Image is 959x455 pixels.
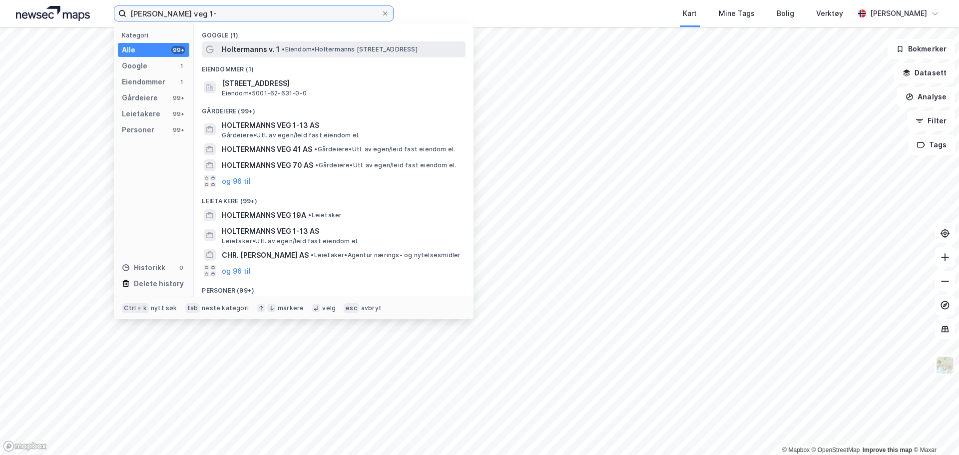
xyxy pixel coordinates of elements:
img: Z [936,356,955,375]
a: Improve this map [863,447,912,454]
button: Datasett [894,63,955,83]
button: Bokmerker [888,39,955,59]
span: HOLTERMANNS VEG 1-13 AS [222,119,462,131]
span: • [314,145,317,153]
div: 99+ [171,110,185,118]
span: HOLTERMANNS VEG 41 AS [222,143,312,155]
span: • [308,211,311,219]
div: neste kategori [202,304,249,312]
div: markere [278,304,304,312]
span: Gårdeiere • Utl. av egen/leid fast eiendom el. [314,145,455,153]
div: Historikk [122,262,165,274]
div: 1 [177,62,185,70]
div: Google [122,60,147,72]
div: Mine Tags [719,7,755,19]
button: og 96 til [222,175,251,187]
span: • [282,45,285,53]
div: Delete history [134,278,184,290]
img: logo.a4113a55bc3d86da70a041830d287a7e.svg [16,6,90,21]
span: Holtermanns v. 1 [222,43,280,55]
div: Google (1) [194,23,474,41]
span: Leietaker • Agentur nærings- og nytelsesmidler [311,251,461,259]
div: Bolig [777,7,794,19]
div: Kategori [122,31,189,39]
span: [STREET_ADDRESS] [222,77,462,89]
span: • [315,161,318,169]
span: Gårdeiere • Utl. av egen/leid fast eiendom el. [222,131,360,139]
span: HOLTERMANNS VEG 1-13 AS [222,225,462,237]
span: CHR. [PERSON_NAME] AS [222,249,309,261]
div: nytt søk [151,304,177,312]
div: Kart [683,7,697,19]
span: Gårdeiere • Utl. av egen/leid fast eiendom el. [315,161,456,169]
span: HOLTERMANNS VEG 70 AS [222,159,313,171]
span: HOLTERMANNS VEG 19A [222,209,306,221]
span: Leietaker • Utl. av egen/leid fast eiendom el. [222,237,359,245]
span: Leietaker [308,211,342,219]
span: Eiendom • Holtermanns [STREET_ADDRESS] [282,45,417,53]
span: • [311,251,314,259]
button: Filter [907,111,955,131]
a: Mapbox [782,447,810,454]
div: Verktøy [816,7,843,19]
div: 99+ [171,126,185,134]
button: Analyse [897,87,955,107]
div: Eiendommer [122,76,165,88]
div: 0 [177,264,185,272]
div: avbryt [361,304,382,312]
div: Personer [122,124,154,136]
a: Mapbox homepage [3,441,47,452]
div: velg [322,304,336,312]
div: 99+ [171,46,185,54]
iframe: Chat Widget [909,407,959,455]
div: Gårdeiere (99+) [194,99,474,117]
span: Eiendom • 5001-62-631-0-0 [222,89,307,97]
a: OpenStreetMap [812,447,860,454]
div: Leietakere (99+) [194,189,474,207]
button: og 96 til [222,265,251,277]
div: Gårdeiere [122,92,158,104]
input: Søk på adresse, matrikkel, gårdeiere, leietakere eller personer [126,6,381,21]
div: esc [344,303,359,313]
div: Alle [122,44,135,56]
div: 99+ [171,94,185,102]
div: Eiendommer (1) [194,57,474,75]
div: Ctrl + k [122,303,149,313]
div: 1 [177,78,185,86]
button: Tags [909,135,955,155]
div: [PERSON_NAME] [870,7,927,19]
div: Personer (99+) [194,279,474,297]
div: tab [185,303,200,313]
div: Leietakere [122,108,160,120]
